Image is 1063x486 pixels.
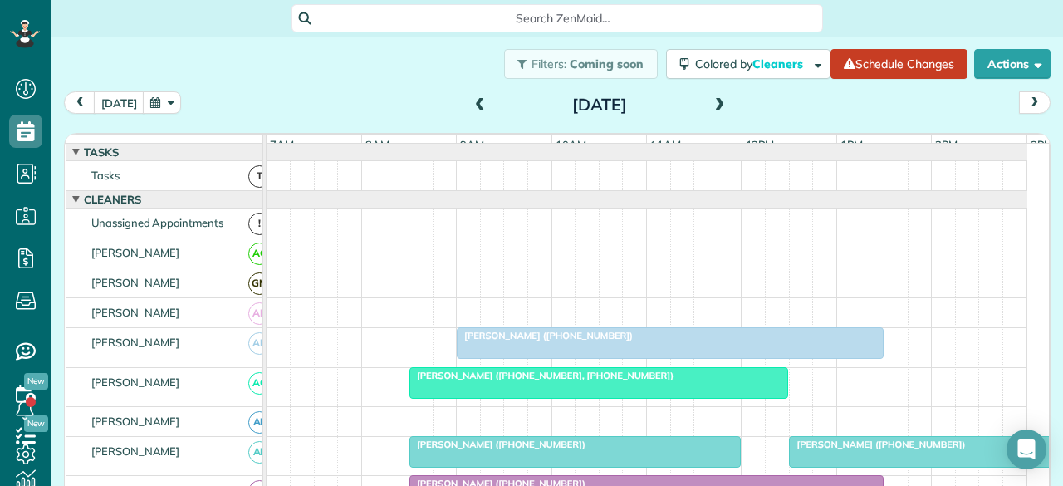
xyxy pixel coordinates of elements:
span: AC [248,243,271,265]
span: Tasks [81,145,122,159]
span: [PERSON_NAME] [88,306,184,319]
button: Colored byCleaners [666,49,830,79]
span: Unassigned Appointments [88,216,227,229]
span: ! [248,213,271,235]
span: Tasks [88,169,123,182]
button: prev [64,91,96,114]
div: Open Intercom Messenger [1007,430,1046,469]
span: 12pm [742,138,778,151]
a: Schedule Changes [830,49,967,79]
span: [PERSON_NAME] ([PHONE_NUMBER], [PHONE_NUMBER]) [409,370,674,381]
span: [PERSON_NAME] [88,376,184,389]
span: AF [248,441,271,464]
span: 7am [267,138,297,151]
button: next [1019,91,1051,114]
span: [PERSON_NAME] [88,276,184,289]
span: 10am [552,138,590,151]
span: Cleaners [752,56,806,71]
span: [PERSON_NAME] [88,444,184,458]
span: T [248,165,271,188]
span: AC [248,372,271,395]
span: 8am [362,138,393,151]
span: New [24,373,48,390]
span: AF [248,411,271,434]
span: AB [248,302,271,325]
span: [PERSON_NAME] ([PHONE_NUMBER]) [456,330,634,341]
span: 11am [647,138,684,151]
span: [PERSON_NAME] [88,246,184,259]
button: [DATE] [94,91,145,114]
button: Actions [974,49,1051,79]
span: Cleaners [81,193,145,206]
span: 1pm [837,138,866,151]
span: [PERSON_NAME] ([PHONE_NUMBER]) [788,439,966,450]
span: GM [248,272,271,295]
span: 9am [457,138,487,151]
span: [PERSON_NAME] ([PHONE_NUMBER]) [409,439,586,450]
h2: [DATE] [496,96,703,114]
span: [PERSON_NAME] [88,415,184,428]
span: [PERSON_NAME] [88,336,184,349]
span: AB [248,332,271,355]
span: 2pm [932,138,961,151]
span: 3pm [1027,138,1056,151]
span: Coming soon [570,56,644,71]
span: Colored by [695,56,809,71]
span: Filters: [531,56,566,71]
